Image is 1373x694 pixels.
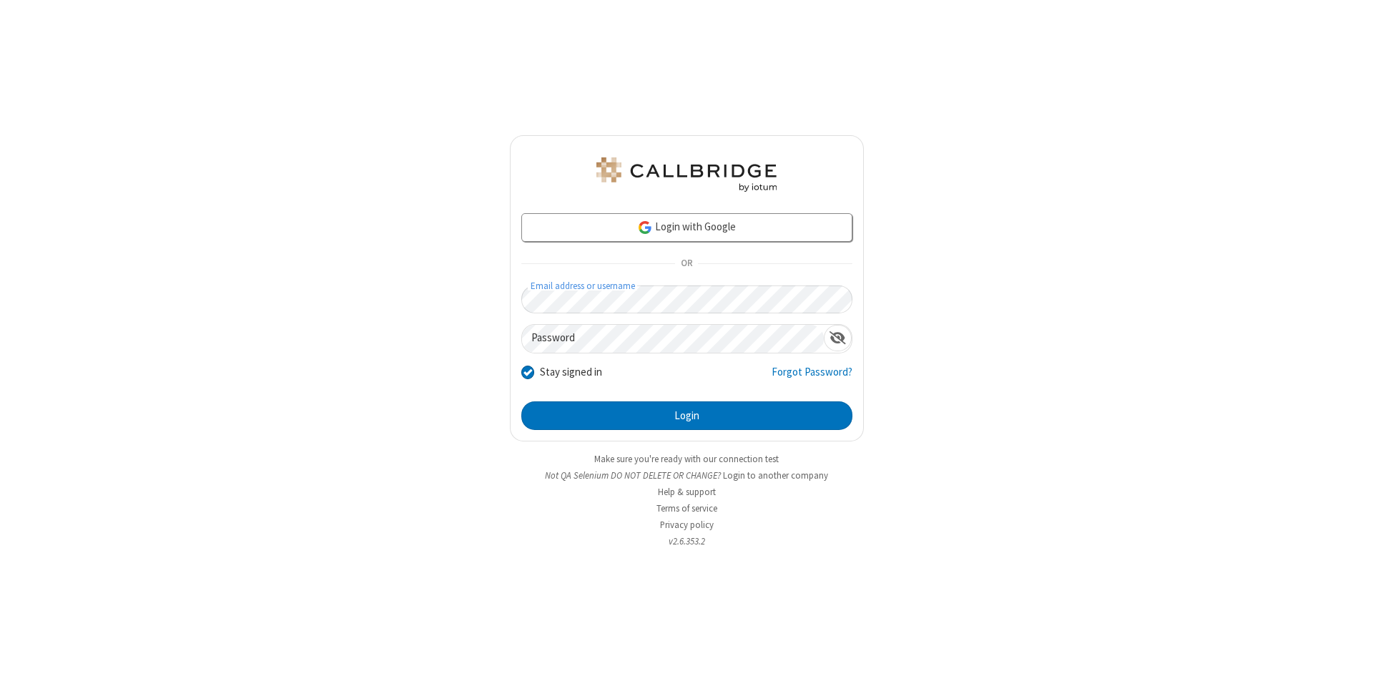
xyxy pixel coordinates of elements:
a: Login with Google [521,213,852,242]
button: Login [521,401,852,430]
div: Show password [824,325,852,351]
a: Terms of service [656,502,717,514]
li: v2.6.353.2 [510,534,864,548]
input: Password [522,325,824,353]
button: Login to another company [723,469,828,482]
img: QA Selenium DO NOT DELETE OR CHANGE [594,157,779,192]
a: Forgot Password? [772,364,852,391]
a: Privacy policy [660,519,714,531]
a: Help & support [658,486,716,498]
input: Email address or username [521,285,852,313]
img: google-icon.png [637,220,653,235]
li: Not QA Selenium DO NOT DELETE OR CHANGE? [510,469,864,482]
span: OR [675,254,698,274]
a: Make sure you're ready with our connection test [594,453,779,465]
label: Stay signed in [540,364,602,381]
